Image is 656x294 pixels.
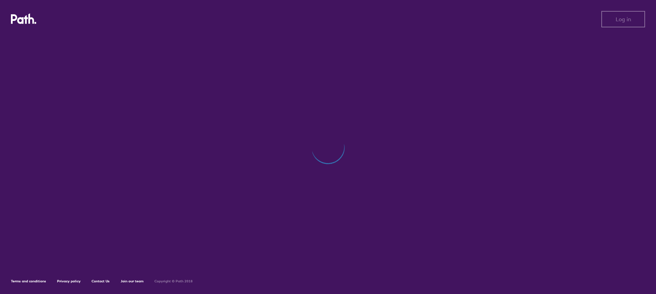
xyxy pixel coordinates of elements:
[92,279,110,283] a: Contact Us
[601,11,645,27] button: Log in
[616,16,631,22] span: Log in
[154,279,193,283] h6: Copyright © Path 2018
[11,279,46,283] a: Terms and conditions
[121,279,143,283] a: Join our team
[57,279,81,283] a: Privacy policy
